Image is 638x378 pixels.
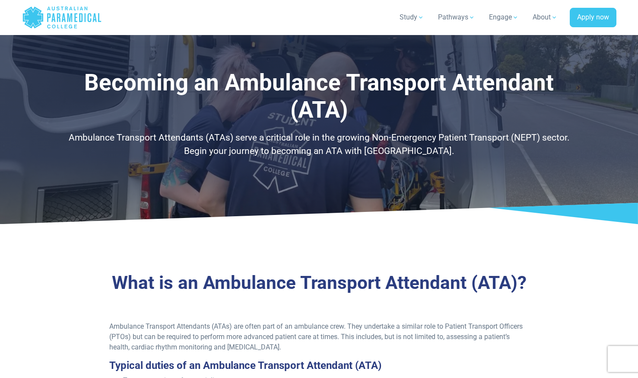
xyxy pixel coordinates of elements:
h3: Typical duties of an Ambulance Transport Attendant (ATA) [109,359,529,372]
p: Ambulance Transport Attendants (ATAs) serve a critical role in the growing Non-Emergency Patient ... [67,131,572,158]
h2: What is an Ambulance Transport Attendant (ATA)? [67,272,572,294]
p: Ambulance Transport Attendants (ATAs) are often part of an ambulance crew. They undertake a simil... [109,321,529,352]
a: Pathways [433,5,480,29]
h1: Becoming an Ambulance Transport Attendant (ATA) [67,69,572,124]
a: Engage [484,5,524,29]
a: Apply now [570,8,616,28]
a: Australian Paramedical College [22,3,102,32]
a: Study [394,5,429,29]
a: About [527,5,563,29]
